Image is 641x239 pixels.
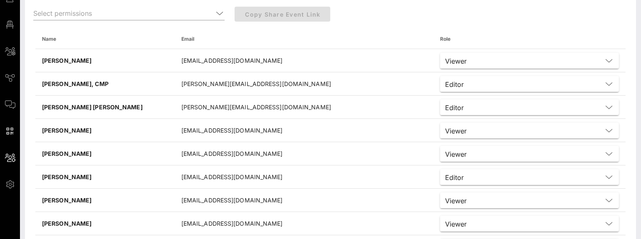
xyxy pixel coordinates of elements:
td: [PERSON_NAME][EMAIL_ADDRESS][DOMAIN_NAME] [175,96,433,119]
td: [PERSON_NAME], CMP [35,72,175,96]
td: [PERSON_NAME] [35,165,175,189]
th: Role [433,29,626,49]
td: [EMAIL_ADDRESS][DOMAIN_NAME] [175,119,433,142]
div: Viewer [445,57,467,65]
td: [EMAIL_ADDRESS][DOMAIN_NAME] [175,49,433,72]
td: [EMAIL_ADDRESS][DOMAIN_NAME] [175,212,433,235]
div: Editor [440,99,619,115]
th: Name [35,29,175,49]
div: Viewer [445,197,467,205]
td: [PERSON_NAME] [35,142,175,165]
div: Editor [440,169,619,185]
td: [EMAIL_ADDRESS][DOMAIN_NAME] [175,142,433,165]
div: Viewer [440,123,619,138]
div: Viewer [440,53,619,69]
td: [EMAIL_ADDRESS][DOMAIN_NAME] [175,165,433,189]
div: Viewer [440,216,619,232]
input: Select permissions [33,7,213,20]
div: Editor [440,76,619,92]
td: [EMAIL_ADDRESS][DOMAIN_NAME] [175,189,433,212]
div: Editor [445,104,464,111]
td: [PERSON_NAME] [35,119,175,142]
td: [PERSON_NAME][EMAIL_ADDRESS][DOMAIN_NAME] [175,72,433,96]
div: Viewer [445,127,467,135]
td: [PERSON_NAME] [35,49,175,72]
div: Viewer [445,220,467,228]
div: Viewer [445,150,467,158]
td: [PERSON_NAME] [35,189,175,212]
div: Viewer [440,192,619,208]
td: [PERSON_NAME] [PERSON_NAME] [35,96,175,119]
div: Viewer [440,146,619,162]
div: Editor [445,81,464,88]
th: Email [175,29,433,49]
div: Editor [445,174,464,181]
td: [PERSON_NAME] [35,212,175,235]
